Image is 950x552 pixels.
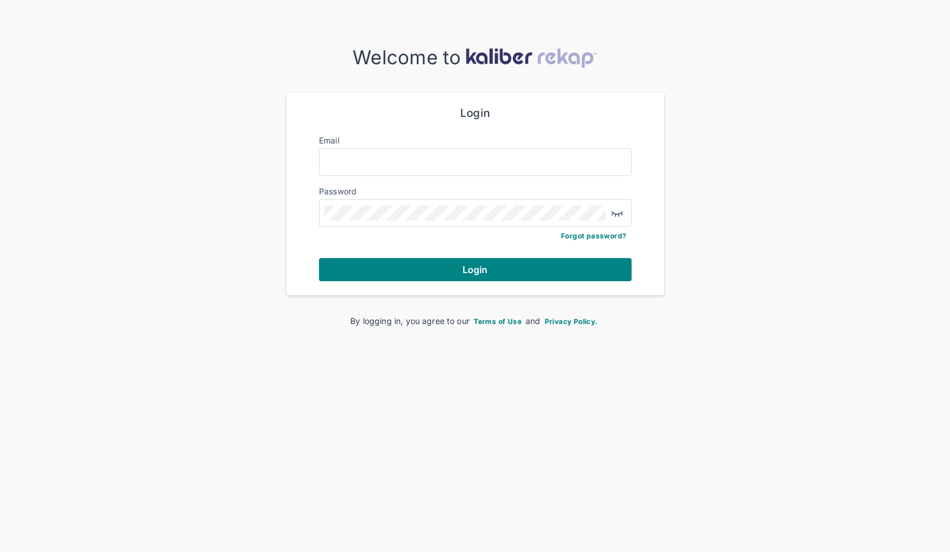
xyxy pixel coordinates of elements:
span: Privacy Policy. [545,317,598,326]
a: Privacy Policy. [543,316,600,326]
span: Terms of Use [474,317,522,326]
a: Forgot password? [561,231,626,240]
button: Login [319,258,632,281]
a: Terms of Use [472,316,523,326]
img: eye-closed.fa43b6e4.svg [610,206,624,220]
label: Email [319,135,339,145]
img: kaliber-logo [465,48,597,68]
label: Password [319,186,357,196]
div: By logging in, you agree to our and [305,315,645,327]
span: Login [463,264,488,275]
div: Login [319,106,632,120]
